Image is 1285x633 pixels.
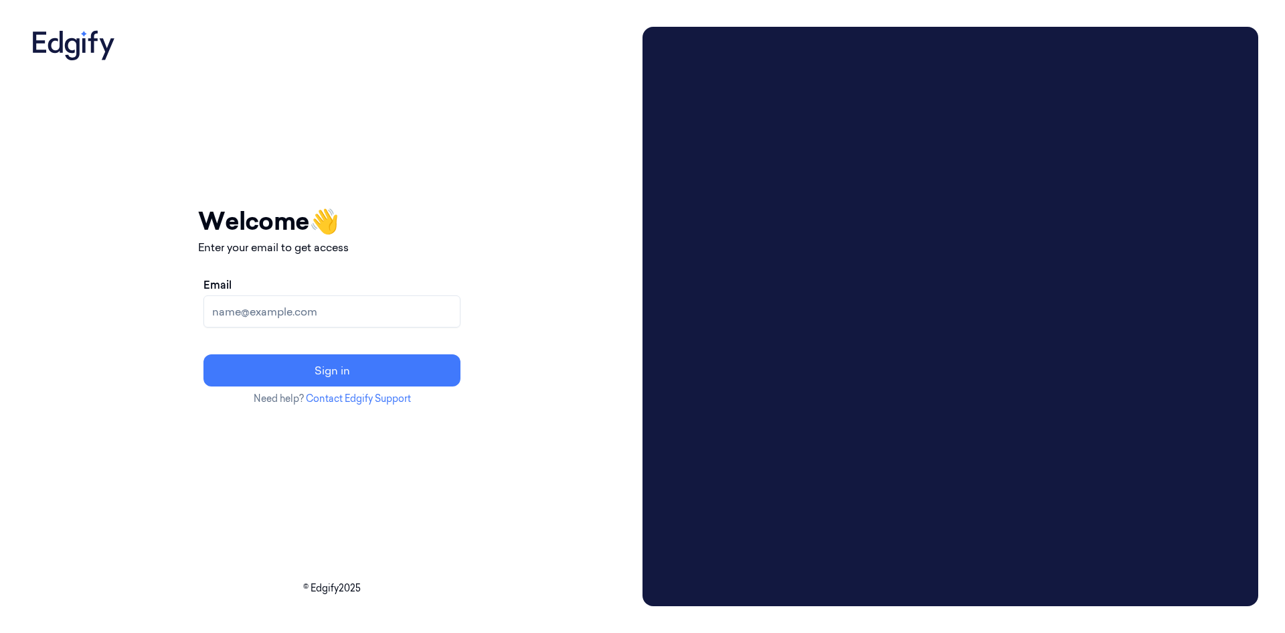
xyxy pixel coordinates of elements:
p: © Edgify 2025 [27,581,637,595]
input: name@example.com [203,295,460,328]
button: Sign in [203,354,460,386]
p: Enter your email to get access [198,239,466,255]
label: Email [203,277,232,293]
p: Need help? [198,392,466,406]
h1: Welcome 👋 [198,203,466,239]
a: Contact Edgify Support [306,393,411,405]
